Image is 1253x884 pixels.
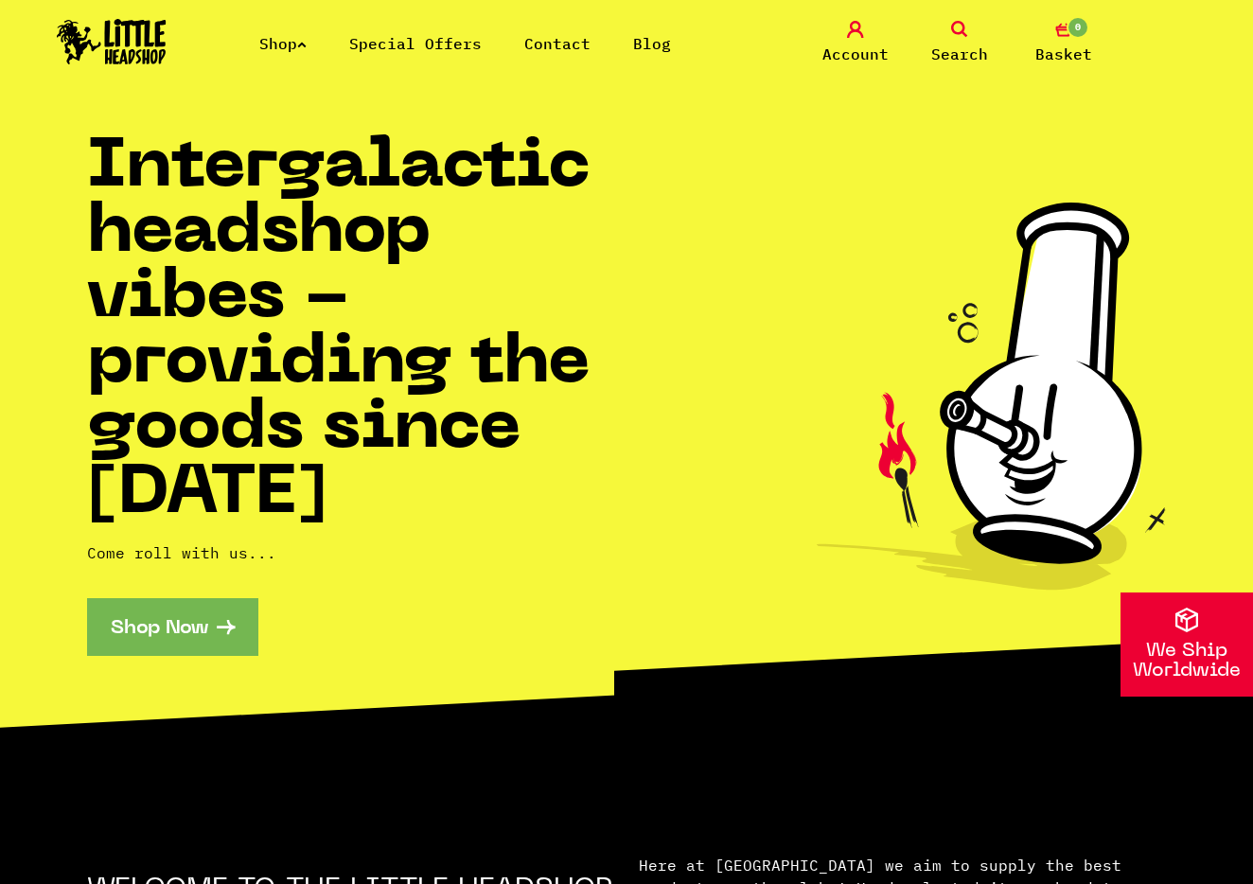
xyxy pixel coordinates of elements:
p: Come roll with us... [87,541,626,564]
span: Basket [1035,43,1092,65]
p: We Ship Worldwide [1121,642,1253,681]
a: Search [912,21,1007,65]
a: Special Offers [349,34,482,53]
a: Contact [524,34,591,53]
a: Shop Now [87,598,258,656]
h1: Intergalactic headshop vibes - providing the goods since [DATE] [87,136,626,528]
a: Blog [633,34,671,53]
a: Shop [259,34,307,53]
span: Account [822,43,889,65]
span: Search [931,43,988,65]
img: Little Head Shop Logo [57,19,167,64]
span: 0 [1067,16,1089,39]
a: 0 Basket [1016,21,1111,65]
